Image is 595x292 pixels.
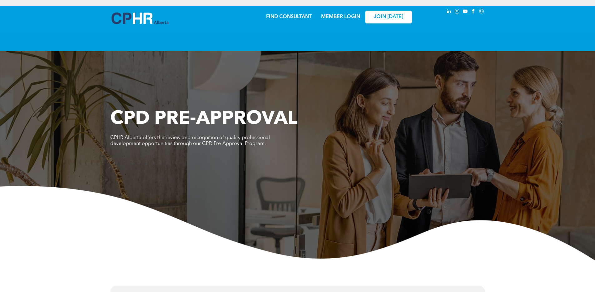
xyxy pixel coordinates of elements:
[374,14,403,20] span: JOIN [DATE]
[110,110,298,128] span: CPD PRE-APPROVAL
[266,14,312,19] a: FIND CONSULTANT
[478,8,485,16] a: Social network
[462,8,469,16] a: youtube
[365,11,412,23] a: JOIN [DATE]
[112,13,168,24] img: A blue and white logo for cp alberta
[110,135,270,146] span: CPHR Alberta offers the review and recognition of quality professional development opportunities ...
[446,8,453,16] a: linkedin
[470,8,477,16] a: facebook
[454,8,461,16] a: instagram
[321,14,360,19] a: MEMBER LOGIN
